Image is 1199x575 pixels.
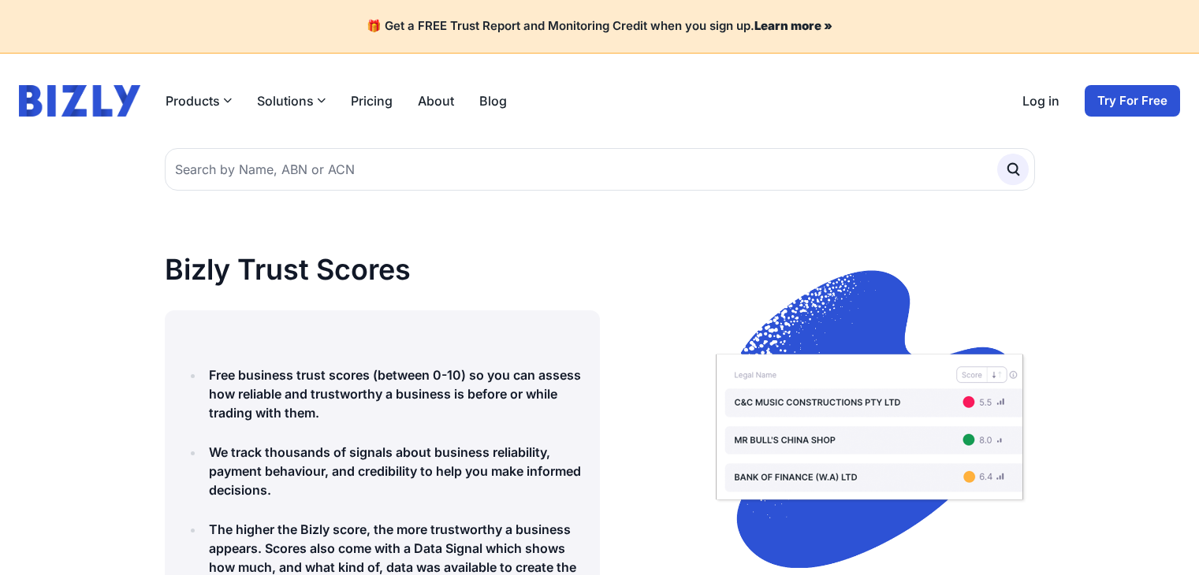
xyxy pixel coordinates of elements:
[166,91,232,110] button: Products
[257,91,326,110] button: Solutions
[209,443,581,499] h4: We track thousands of signals about business reliability, payment behaviour, and credibility to h...
[418,91,454,110] a: About
[165,148,1035,191] input: Search by Name, ABN or ACN
[165,254,600,285] h1: Bizly Trust Scores
[19,19,1180,34] h4: 🎁 Get a FREE Trust Report and Monitoring Credit when you sign up.
[754,18,832,33] a: Learn more »
[1022,91,1059,110] a: Log in
[209,365,581,422] h4: Free business trust scores (between 0-10) so you can assess how reliable and trustworthy a busine...
[479,91,507,110] a: Blog
[351,91,393,110] a: Pricing
[1085,85,1180,117] a: Try For Free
